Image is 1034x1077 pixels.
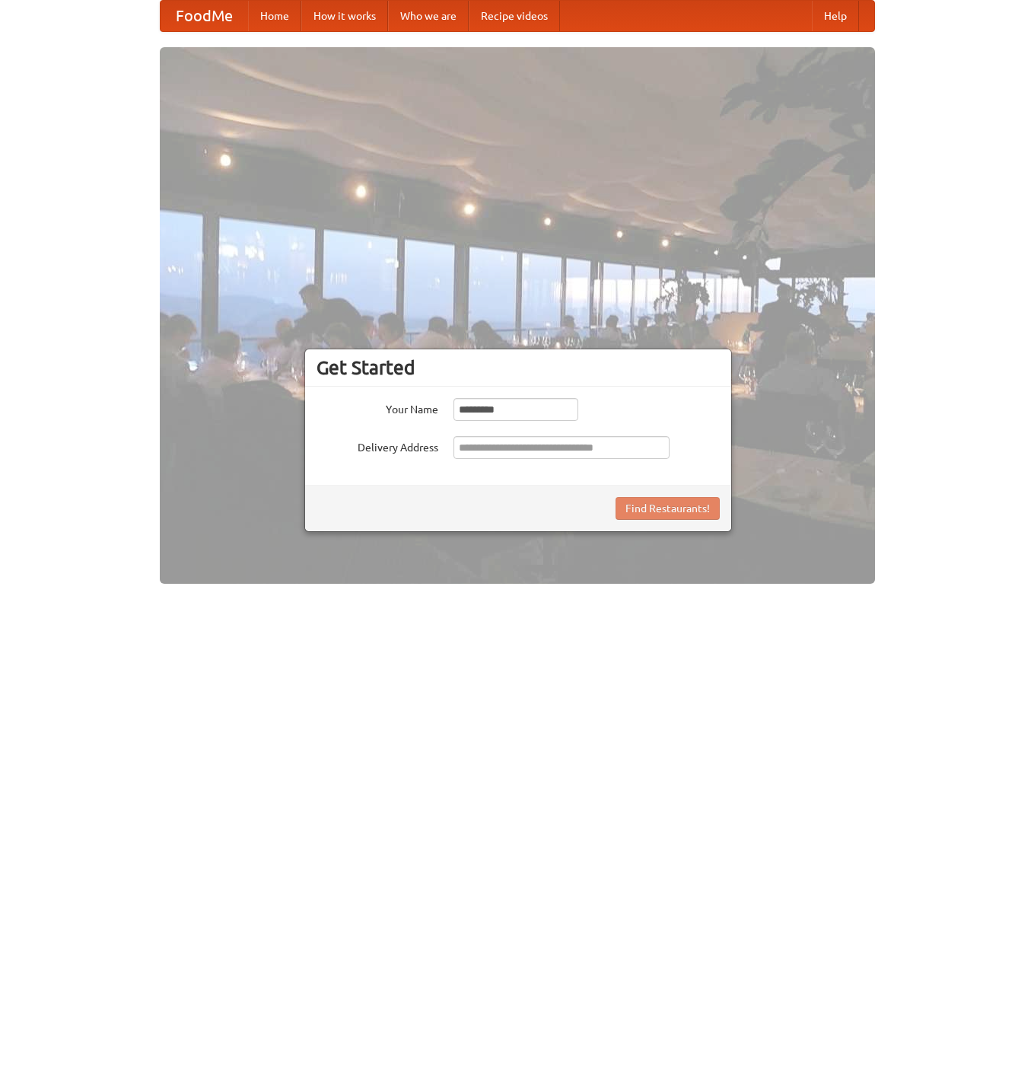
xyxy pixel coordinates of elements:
[248,1,301,31] a: Home
[317,356,720,379] h3: Get Started
[301,1,388,31] a: How it works
[388,1,469,31] a: Who we are
[469,1,560,31] a: Recipe videos
[616,497,720,520] button: Find Restaurants!
[317,436,438,455] label: Delivery Address
[317,398,438,417] label: Your Name
[812,1,859,31] a: Help
[161,1,248,31] a: FoodMe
